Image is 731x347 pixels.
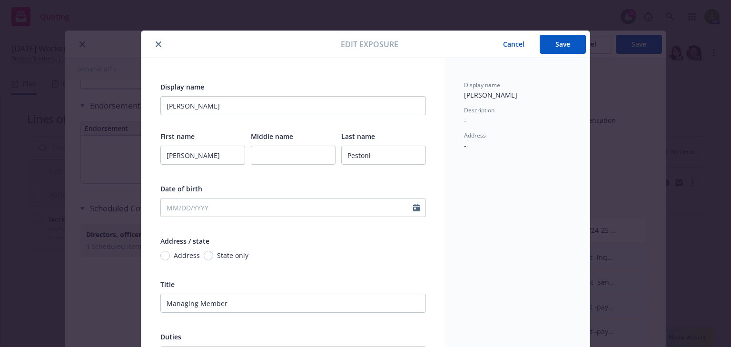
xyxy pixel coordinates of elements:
button: Cancel [488,35,540,54]
span: Duties [160,332,181,341]
span: Middle name [251,132,293,141]
span: Edit exposure [341,39,398,50]
span: Display name [464,81,500,89]
input: Address [160,251,170,260]
button: close [153,39,164,50]
input: State only [204,251,213,260]
span: - [464,116,466,125]
span: Description [464,106,494,114]
span: [PERSON_NAME] [464,90,517,99]
input: MM/DD/YYYY [161,198,413,217]
button: Save [540,35,586,54]
span: - [464,141,466,150]
span: Address [174,250,200,260]
span: First name [160,132,195,141]
span: Last name [341,132,375,141]
span: Display name [160,82,204,91]
svg: Calendar [413,204,420,211]
span: Address / state [160,237,209,246]
span: State only [217,250,248,260]
span: Title [160,280,175,289]
span: Date of birth [160,184,202,193]
span: Address [464,131,486,139]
